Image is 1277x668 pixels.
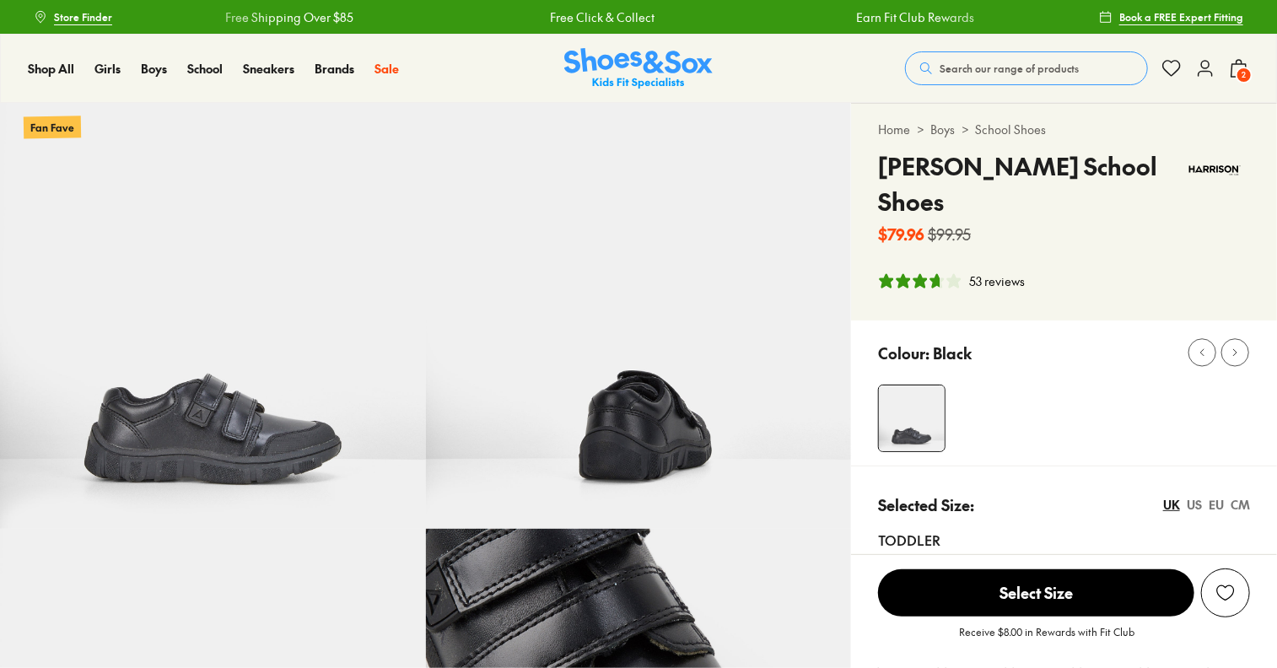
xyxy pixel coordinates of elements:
[315,60,354,77] span: Brands
[1229,50,1249,87] button: 2
[94,60,121,77] span: Girls
[17,555,84,617] iframe: Gorgias live chat messenger
[878,223,924,245] b: $79.96
[905,51,1148,85] button: Search our range of products
[426,103,852,529] img: 5-107226_1
[141,60,167,78] a: Boys
[374,60,399,78] a: Sale
[141,60,167,77] span: Boys
[878,530,1250,550] div: Toddler
[928,223,971,245] s: $99.95
[930,121,955,138] a: Boys
[28,60,74,78] a: Shop All
[545,8,649,26] a: Free Click & Collect
[1163,496,1180,514] div: UK
[1187,496,1202,514] div: US
[1099,2,1243,32] a: Book a FREE Expert Fitting
[564,48,713,89] a: Shoes & Sox
[28,60,74,77] span: Shop All
[315,60,354,78] a: Brands
[1231,496,1250,514] div: CM
[878,121,1250,138] div: > >
[243,60,294,77] span: Sneakers
[1119,9,1243,24] span: Book a FREE Expert Fitting
[1209,496,1224,514] div: EU
[879,385,945,451] img: 4-107225_1
[878,342,929,364] p: Colour:
[852,8,970,26] a: Earn Fit Club Rewards
[969,272,1025,290] div: 53 reviews
[1180,148,1250,192] img: Vendor logo
[187,60,223,78] a: School
[1201,568,1250,617] button: Add to Wishlist
[564,48,713,89] img: SNS_Logo_Responsive.svg
[1236,67,1253,83] span: 2
[960,624,1135,655] p: Receive $8.00 in Rewards with Fit Club
[878,493,974,516] p: Selected Size:
[933,342,972,364] p: Black
[940,61,1079,76] span: Search our range of products
[220,8,348,26] a: Free Shipping Over $85
[54,9,112,24] span: Store Finder
[975,121,1046,138] a: School Shoes
[878,272,1025,290] button: 3.98 stars, 53 ratings
[34,2,112,32] a: Store Finder
[878,568,1194,617] button: Select Size
[94,60,121,78] a: Girls
[24,116,81,138] p: Fan Fave
[187,60,223,77] span: School
[878,121,910,138] a: Home
[374,60,399,77] span: Sale
[878,148,1180,219] h4: [PERSON_NAME] School Shoes
[243,60,294,78] a: Sneakers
